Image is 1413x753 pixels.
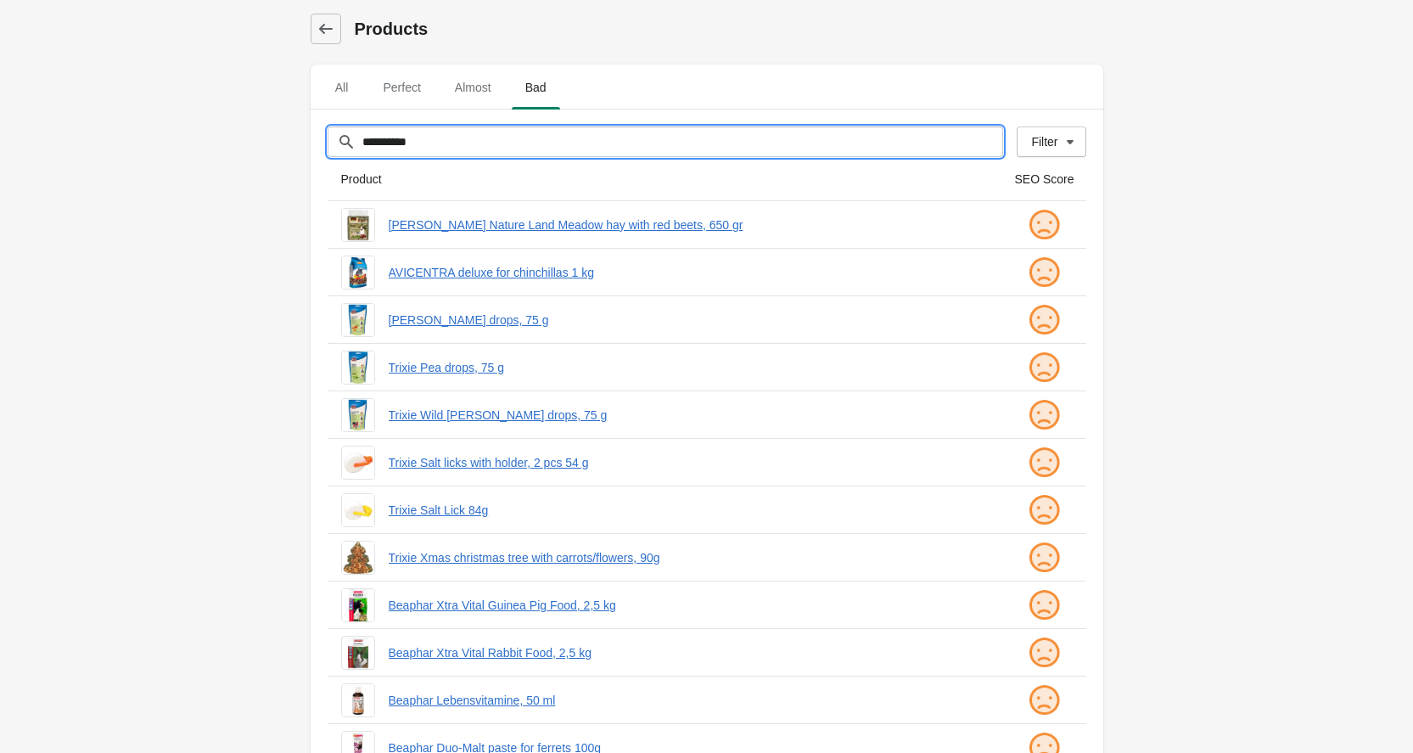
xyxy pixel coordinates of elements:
span: Perfect [370,72,435,103]
img: sad.png [1027,256,1061,289]
img: sad.png [1027,541,1061,575]
a: Trixie Salt Lick 84g [389,502,988,519]
img: sad.png [1027,398,1061,432]
span: Almost [441,72,505,103]
img: sad.png [1027,493,1061,527]
a: [PERSON_NAME] drops, 75 g [389,312,988,329]
span: All [321,72,363,103]
button: Perfect [367,65,438,110]
button: Bad [508,65,564,110]
a: Trixie Xmas christmas tree with carrots/flowers, 90g [389,549,988,566]
img: sad.png [1027,446,1061,480]
a: Trixie Wild [PERSON_NAME] drops, 75 g [389,407,988,424]
img: sad.png [1027,683,1061,717]
button: Almost [438,65,508,110]
button: All [317,65,367,110]
a: Beaphar Xtra Vital Guinea Pig Food, 2,5 kg [389,597,988,614]
a: Trixie Salt licks with holder, 2 pcs 54 g [389,454,988,471]
img: sad.png [1027,208,1061,242]
h1: Products [355,17,1103,41]
a: AVICENTRA deluxe for chinchillas 1 kg [389,264,988,281]
a: [PERSON_NAME] Nature Land Meadow hay with red beets, 650 gr [389,216,988,233]
span: Bad [512,72,560,103]
img: sad.png [1027,636,1061,670]
img: sad.png [1027,351,1061,385]
button: Filter [1017,126,1085,157]
a: Beaphar Xtra Vital Rabbit Food, 2,5 kg [389,644,988,661]
a: Beaphar Lebensvitamine, 50 ml [389,692,988,709]
div: Filter [1031,135,1057,149]
th: Product [328,157,1001,201]
a: Trixie Pea drops, 75 g [389,359,988,376]
img: sad.png [1027,303,1061,337]
th: SEO Score [1001,157,1086,201]
img: sad.png [1027,588,1061,622]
